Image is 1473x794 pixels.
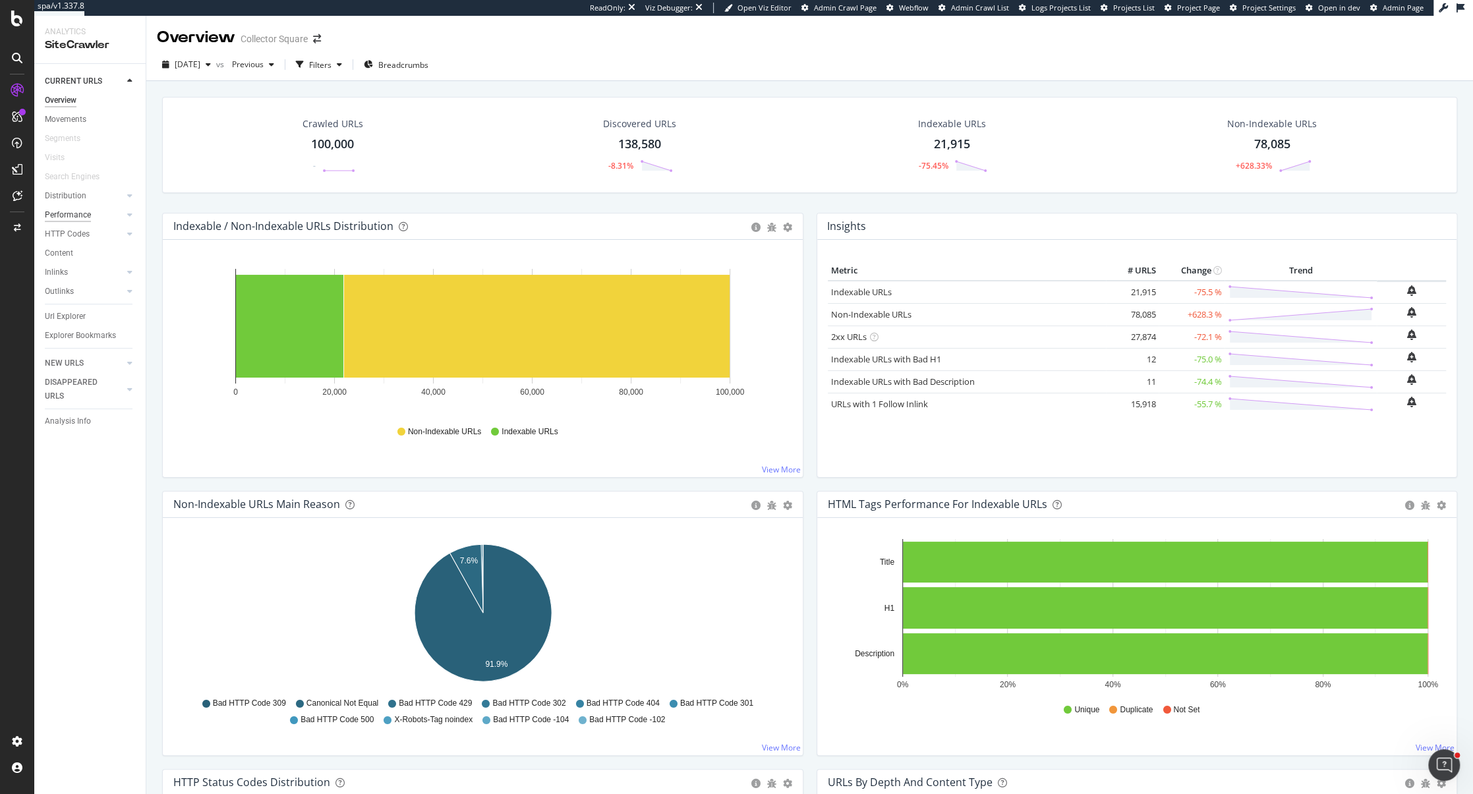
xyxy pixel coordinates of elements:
[1407,307,1416,318] div: bell-plus
[831,398,928,410] a: URLs with 1 Follow Inlink
[45,227,90,241] div: HTTP Codes
[45,246,73,260] div: Content
[175,59,200,70] span: 2025 Sep. 1st
[1421,501,1430,510] div: bug
[216,59,227,70] span: vs
[45,266,68,279] div: Inlinks
[828,539,1447,692] div: A chart.
[918,160,948,171] div: -75.45%
[45,189,86,203] div: Distribution
[1405,501,1414,510] div: circle-info
[173,539,792,692] div: A chart.
[767,779,776,788] div: bug
[1173,704,1199,716] span: Not Set
[762,464,801,475] a: View More
[45,208,91,222] div: Performance
[879,557,894,567] text: Title
[1318,3,1360,13] span: Open in dev
[45,266,123,279] a: Inlinks
[1120,704,1153,716] span: Duplicate
[45,285,74,298] div: Outlinks
[45,170,113,184] a: Search Engines
[45,310,136,324] a: Url Explorer
[502,426,558,438] span: Indexable URLs
[1019,3,1091,13] a: Logs Projects List
[1315,680,1331,689] text: 80%
[45,113,136,127] a: Movements
[886,3,929,13] a: Webflow
[157,54,216,75] button: [DATE]
[1306,3,1360,13] a: Open in dev
[1230,3,1296,13] a: Project Settings
[1159,326,1225,348] td: -72.1 %
[45,414,91,428] div: Analysis Info
[45,94,136,107] a: Overview
[1159,303,1225,326] td: +628.3 %
[814,3,877,13] span: Admin Crawl Page
[45,74,102,88] div: CURRENT URLS
[1421,779,1430,788] div: bug
[762,742,801,753] a: View More
[399,698,472,709] span: Bad HTTP Code 429
[306,698,378,709] span: Canonical Not Equal
[619,387,643,397] text: 80,000
[933,136,969,153] div: 21,915
[1407,397,1416,407] div: bell-plus
[1106,303,1159,326] td: 78,085
[1106,281,1159,304] td: 21,915
[241,32,308,45] div: Collector Square
[359,54,434,75] button: Breadcrumbs
[1106,370,1159,393] td: 11
[1106,326,1159,348] td: 27,874
[213,698,286,709] span: Bad HTTP Code 309
[831,308,911,320] a: Non-Indexable URLs
[801,3,877,13] a: Admin Crawl Page
[767,501,776,510] div: bug
[45,132,80,146] div: Segments
[173,497,340,511] div: Non-Indexable URLs Main Reason
[1101,3,1155,13] a: Projects List
[421,387,446,397] text: 40,000
[1159,393,1225,415] td: -55.7 %
[45,113,86,127] div: Movements
[1159,348,1225,370] td: -75.0 %
[828,261,1107,281] th: Metric
[485,660,507,669] text: 91.9%
[173,261,792,414] svg: A chart.
[1106,261,1159,281] th: # URLS
[291,54,347,75] button: Filters
[45,310,86,324] div: Url Explorer
[896,680,908,689] text: 0%
[899,3,929,13] span: Webflow
[45,94,76,107] div: Overview
[767,223,776,232] div: bug
[951,3,1009,13] span: Admin Crawl List
[45,414,136,428] a: Analysis Info
[1407,329,1416,340] div: bell-plus
[460,556,478,565] text: 7.6%
[1209,680,1225,689] text: 60%
[1437,501,1446,510] div: gear
[233,387,238,397] text: 0
[724,3,792,13] a: Open Viz Editor
[520,387,544,397] text: 60,000
[173,219,393,233] div: Indexable / Non-Indexable URLs Distribution
[311,136,354,153] div: 100,000
[301,714,374,725] span: Bad HTTP Code 500
[45,74,123,88] a: CURRENT URLS
[590,3,625,13] div: ReadOnly:
[737,3,792,13] span: Open Viz Editor
[603,117,676,130] div: Discovered URLs
[1031,3,1091,13] span: Logs Projects List
[1159,281,1225,304] td: -75.5 %
[1165,3,1220,13] a: Project Page
[227,54,279,75] button: Previous
[378,59,428,71] span: Breadcrumbs
[751,779,761,788] div: circle-info
[1159,261,1225,281] th: Change
[303,117,363,130] div: Crawled URLs
[783,223,792,232] div: gear
[45,151,78,165] a: Visits
[783,779,792,788] div: gear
